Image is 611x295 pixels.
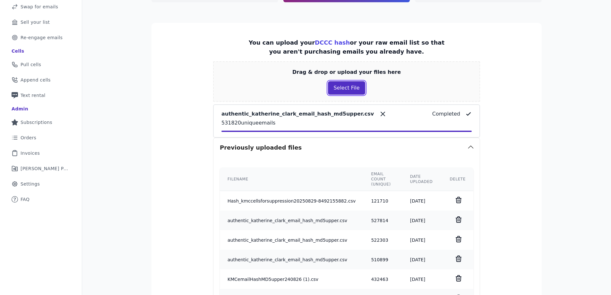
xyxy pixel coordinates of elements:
[221,119,472,127] p: 531820 unique emails
[363,191,402,211] td: 121710
[246,38,447,56] p: You can upload your or your raw email list so that you aren't purchasing emails you already have.
[432,110,460,118] p: Completed
[402,269,442,289] td: [DATE]
[292,68,401,76] p: Drag & drop or upload your files here
[21,92,46,99] span: Text rental
[12,106,28,112] div: Admin
[363,250,402,269] td: 510899
[402,191,442,211] td: [DATE]
[220,250,363,269] td: authentic_katherine_clark_email_hash_md5upper.csv
[221,110,374,118] p: authentic_katherine_clark_email_hash_md5upper.csv
[5,88,77,102] a: Text rental
[5,131,77,145] a: Orders
[5,192,77,206] a: FAQ
[21,19,50,25] span: Sell your list
[21,77,51,83] span: Append cells
[5,73,77,87] a: Append cells
[220,230,363,250] td: authentic_katherine_clark_email_hash_md5upper.csv
[220,168,363,191] th: Filename
[315,39,350,46] a: DCCC hash
[442,168,473,191] th: Delete
[21,196,30,203] span: FAQ
[21,181,40,187] span: Settings
[21,165,69,172] span: [PERSON_NAME] Performance
[21,150,40,156] span: Invoices
[5,115,77,129] a: Subscriptions
[21,34,63,41] span: Re-engage emails
[5,177,77,191] a: Settings
[220,269,363,289] td: KMCemailHashMD5upper240826 (1).csv
[5,146,77,160] a: Invoices
[220,211,363,230] td: authentic_katherine_clark_email_hash_md5upper.csv
[21,119,52,126] span: Subscriptions
[5,30,77,45] a: Re-engage emails
[363,211,402,230] td: 527814
[363,269,402,289] td: 432463
[220,191,363,211] td: Hash_kmccellsforsuppression20250829-8492155882.csv
[363,230,402,250] td: 522303
[5,161,77,176] a: [PERSON_NAME] Performance
[213,138,480,157] button: Previously uploaded files
[402,211,442,230] td: [DATE]
[21,134,36,141] span: Orders
[402,168,442,191] th: Date uploaded
[402,250,442,269] td: [DATE]
[363,168,402,191] th: Email count (unique)
[12,48,24,54] div: Cells
[21,61,41,68] span: Pull cells
[21,4,58,10] span: Swap for emails
[220,143,302,152] h3: Previously uploaded files
[5,57,77,72] a: Pull cells
[328,81,365,95] button: Select File
[402,230,442,250] td: [DATE]
[5,15,77,29] a: Sell your list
